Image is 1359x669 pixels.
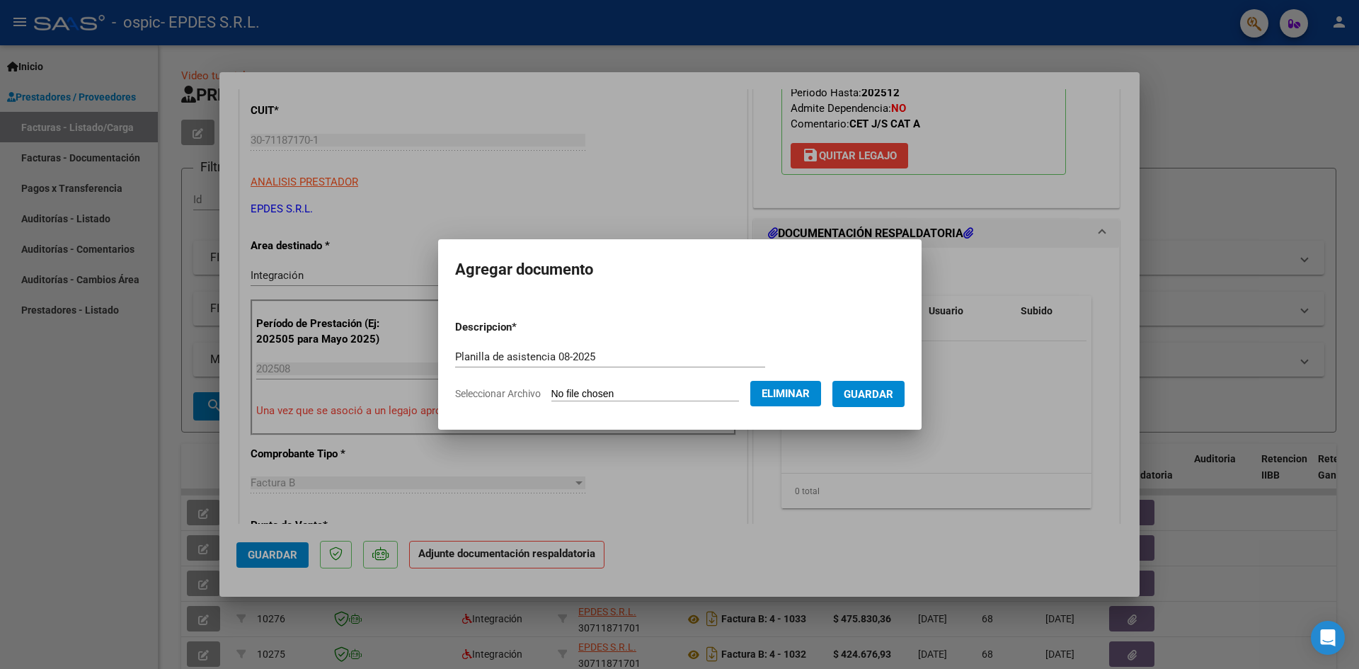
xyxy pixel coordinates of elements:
span: Seleccionar Archivo [455,388,541,399]
div: Open Intercom Messenger [1311,621,1345,655]
h2: Agregar documento [455,256,905,283]
span: Guardar [844,388,893,401]
button: Guardar [832,381,905,407]
button: Eliminar [750,381,821,406]
span: Eliminar [762,387,810,400]
p: Descripcion [455,319,590,336]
